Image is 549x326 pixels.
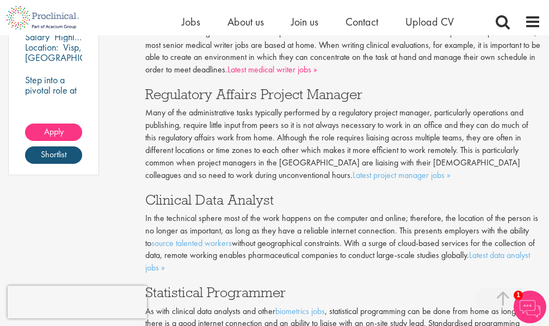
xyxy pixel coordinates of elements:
[145,212,541,274] p: In the technical sphere most of the work happens on the computer and online; therefore, the locat...
[145,249,530,273] a: Latest data analyst jobs »
[25,75,82,147] p: Step into a pivotal role at a global CMO and help shape the future of healthcare manufacturing.
[25,146,82,164] a: Shortlist
[25,124,82,141] a: Apply
[25,41,115,64] p: Visp, [GEOGRAPHIC_DATA]
[145,87,541,101] h3: Regulatory Affairs Project Manager
[151,237,232,249] a: source talented workers
[145,14,541,76] p: A medical writer's job is generally quite structured and requires little outside influence. While...
[145,107,541,181] p: Many of the administrative tasks typically performed by a regulatory project manager, particularl...
[54,30,127,43] p: Highly Competitive
[346,15,378,29] a: Contact
[227,64,317,75] a: Latest medical writer jobs »
[275,305,325,317] a: biometrics jobs
[514,291,523,300] span: 1
[44,126,64,137] span: Apply
[291,15,318,29] a: Join us
[25,41,58,53] span: Location:
[514,291,546,323] img: Chatbot
[227,15,264,29] a: About us
[353,169,451,181] a: Latest project manager jobs »
[145,193,541,207] h3: Clinical Data Analyst
[25,30,50,43] span: Salary
[182,15,200,29] a: Jobs
[145,285,541,299] h3: Statistical Programmer
[8,286,147,318] iframe: reCAPTCHA
[405,15,454,29] a: Upload CV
